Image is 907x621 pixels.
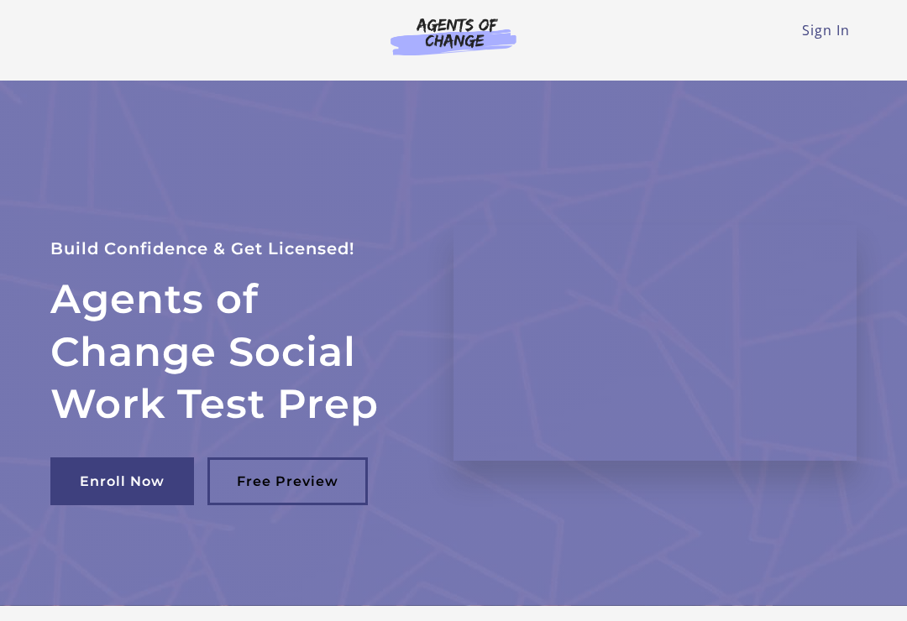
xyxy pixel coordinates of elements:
h2: Agents of Change Social Work Test Prep [50,273,427,430]
img: Agents of Change Logo [373,17,534,55]
a: Enroll Now [50,457,194,505]
a: Sign In [802,21,850,39]
p: Build Confidence & Get Licensed! [50,235,427,263]
a: Free Preview [207,457,368,505]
